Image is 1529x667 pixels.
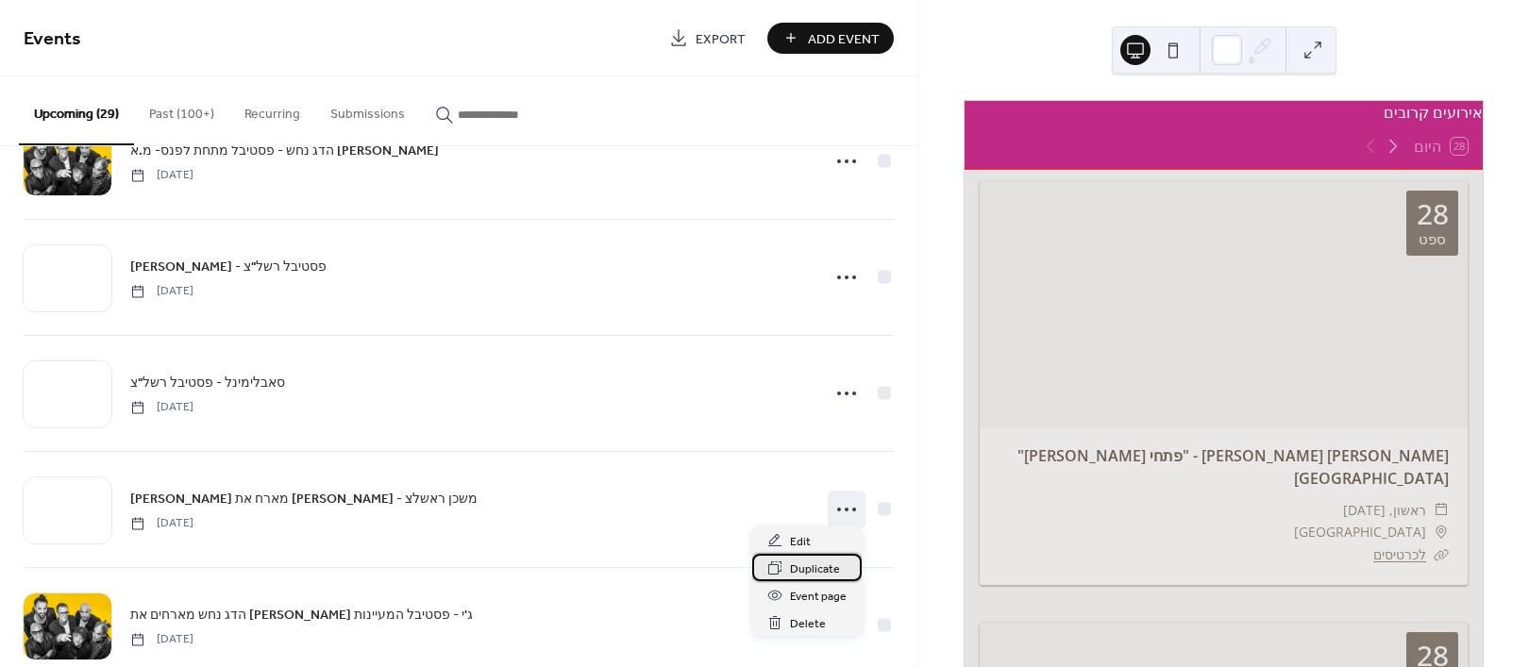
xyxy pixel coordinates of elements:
div: אירועים קרובים [965,101,1483,124]
button: Past (100+) [134,76,229,143]
div: ​ [1434,499,1449,522]
button: Add Event [767,23,894,54]
span: הדג נחש - פסטיבל מתחת לפנס- מ.א [PERSON_NAME] [130,142,439,161]
span: [PERSON_NAME] - פסטיבל רשל"צ [130,258,327,277]
span: [DATE] [130,399,193,416]
button: Submissions [315,76,420,143]
span: Edit [790,532,811,552]
div: 28 [1417,200,1449,228]
span: [DATE] [130,631,193,648]
span: Events [24,21,81,58]
span: Add Event [808,29,880,49]
div: ​ [1434,543,1449,566]
span: [GEOGRAPHIC_DATA] [1294,521,1426,543]
a: Export [655,23,760,54]
span: Export [696,29,746,49]
span: סאבלימינל - פסטיבל רשל"צ [130,374,285,393]
span: [DATE] [130,515,193,532]
span: Event page [790,587,847,607]
a: [PERSON_NAME] [PERSON_NAME] - "פתחי [PERSON_NAME]" [GEOGRAPHIC_DATA] [1017,445,1449,489]
a: [PERSON_NAME] מארח את [PERSON_NAME] - משכן ראשלצ [130,488,478,509]
span: [DATE] [130,167,193,184]
button: Upcoming (29) [19,76,134,145]
a: [PERSON_NAME] - פסטיבל רשל"צ [130,256,327,277]
span: ראשון, [DATE] [1343,499,1426,522]
div: ספט [1419,232,1446,246]
a: הדג נחש מארחים את [PERSON_NAME] ג'י - פסטיבל המעיינות [130,604,473,625]
span: [DATE] [130,283,193,300]
span: [PERSON_NAME] מארח את [PERSON_NAME] - משכן ראשלצ [130,490,478,509]
a: סאבלימינל - פסטיבל רשל"צ [130,372,285,393]
a: לכרטיסים [1373,545,1426,563]
button: Recurring [229,76,315,143]
span: הדג נחש מארחים את [PERSON_NAME] ג'י - פסטיבל המעיינות [130,606,473,625]
a: הדג נחש - פסטיבל מתחת לפנס- מ.א [PERSON_NAME] [130,140,439,161]
div: ​ [1434,521,1449,543]
span: Delete [790,614,826,634]
span: Duplicate [790,559,840,579]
